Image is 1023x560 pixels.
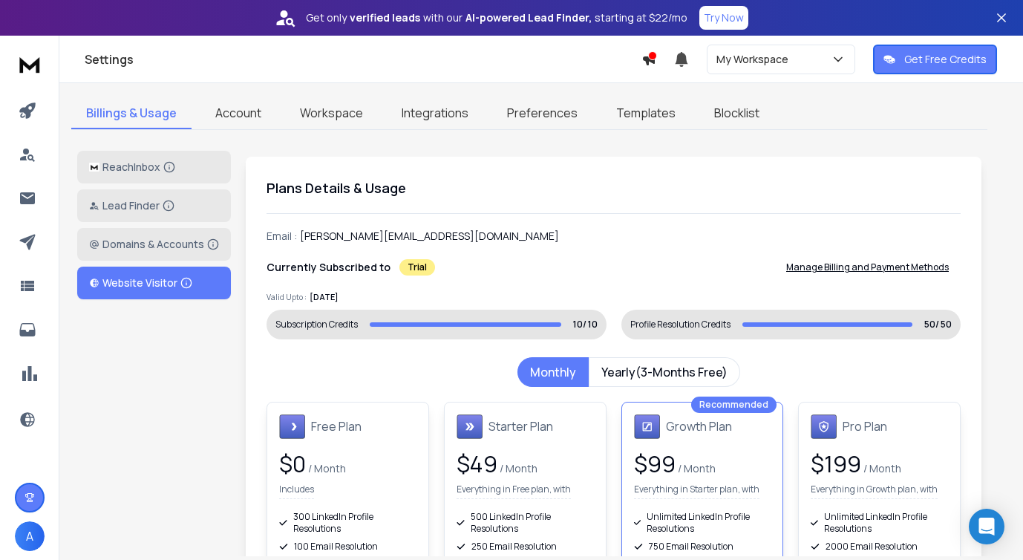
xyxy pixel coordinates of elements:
[811,541,948,553] div: 2000 Email Resolution
[634,449,676,479] span: $ 99
[457,449,497,479] span: $ 49
[89,163,99,172] img: logo
[306,461,346,475] span: / Month
[699,98,774,129] a: Blocklist
[666,417,732,435] h1: Growth Plan
[786,261,949,273] p: Manage Billing and Payment Methods
[465,10,592,25] strong: AI-powered Lead Finder,
[15,521,45,551] button: A
[275,319,358,331] div: Subscription Credits
[457,414,483,440] img: Starter Plan icon
[774,253,961,282] button: Manage Billing and Payment Methods
[267,229,297,244] p: Email :
[279,414,305,440] img: Free Plan icon
[811,414,837,440] img: Pro Plan icon
[691,397,777,413] div: Recommended
[85,51,641,68] h1: Settings
[873,45,997,74] button: Get Free Credits
[676,461,716,475] span: / Month
[77,267,231,299] button: Website Visitor
[573,319,598,331] p: 10/ 10
[634,511,771,535] div: Unlimited LinkedIn Profile Resolutions
[279,511,416,535] div: 300 LinkedIn Profile Resolutions
[492,98,592,129] a: Preferences
[716,52,794,67] p: My Workspace
[704,10,744,25] p: Try Now
[279,484,314,499] p: Includes
[517,357,589,387] button: Monthly
[634,484,759,499] p: Everything in Starter plan, with
[267,178,961,198] h1: Plans Details & Usage
[267,260,390,275] p: Currently Subscribed to
[200,98,276,129] a: Account
[634,414,660,440] img: Growth Plan icon
[497,461,537,475] span: / Month
[306,10,687,25] p: Get only with our starting at $22/mo
[843,417,887,435] h1: Pro Plan
[71,98,192,129] a: Billings & Usage
[861,461,901,475] span: / Month
[267,292,307,303] p: Valid Upto :
[350,10,420,25] strong: verified leads
[285,98,378,129] a: Workspace
[311,417,362,435] h1: Free Plan
[77,151,231,183] button: ReachInbox
[457,484,571,499] p: Everything in Free plan, with
[811,511,948,535] div: Unlimited LinkedIn Profile Resolutions
[699,6,748,30] button: Try Now
[77,189,231,222] button: Lead Finder
[457,511,594,535] div: 500 LinkedIn Profile Resolutions
[279,449,306,479] span: $ 0
[630,319,731,331] div: Profile Resolution Credits
[924,319,952,331] p: 50/ 50
[399,259,435,276] div: Trial
[457,541,594,553] div: 250 Email Resolution
[387,98,483,129] a: Integrations
[279,541,416,553] div: 100 Email Resolution
[904,52,987,67] p: Get Free Credits
[488,417,553,435] h1: Starter Plan
[634,541,771,553] div: 750 Email Resolution
[300,229,559,244] p: [PERSON_NAME][EMAIL_ADDRESS][DOMAIN_NAME]
[601,98,690,129] a: Templates
[969,509,1004,544] div: Open Intercom Messenger
[15,51,45,78] img: logo
[811,449,861,479] span: $ 199
[310,291,339,304] p: [DATE]
[77,228,231,261] button: Domains & Accounts
[811,484,938,499] p: Everything in Growth plan, with
[589,357,740,387] button: Yearly(3-Months Free)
